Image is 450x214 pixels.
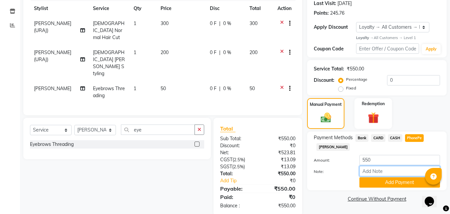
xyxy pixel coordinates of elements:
span: [DEMOGRAPHIC_DATA] Normal Hair Cut [93,20,125,40]
input: Amount [359,155,440,165]
span: [PERSON_NAME] [34,85,71,91]
span: 0 F [210,49,217,56]
th: Service [89,1,130,16]
span: 1 [134,85,136,91]
span: 1 [134,49,136,55]
span: PhonePe [405,134,424,142]
span: | [219,49,221,56]
span: CASH [388,134,402,142]
span: Bank [355,134,368,142]
span: 0 F [210,85,217,92]
div: Net: [215,149,258,156]
span: | [219,85,221,92]
span: Total [220,125,235,132]
span: CARD [371,134,385,142]
span: 300 [161,20,169,26]
label: Manual Payment [310,101,342,108]
a: Add Tip [215,177,265,184]
div: ₹550.00 [258,185,300,193]
div: ₹0 [258,142,300,149]
button: Add Payment [359,177,440,188]
span: | [219,20,221,27]
label: Fixed [346,85,356,91]
div: ₹0 [265,177,301,184]
span: 200 [249,49,257,55]
span: Eyebrows Threading [93,85,125,98]
iframe: chat widget [422,187,443,207]
div: Service Total: [314,65,344,72]
span: [PERSON_NAME](URAJ) [34,49,71,62]
div: Discount: [215,142,258,149]
input: Add Note [359,166,440,176]
div: ₹523.81 [258,149,300,156]
span: [PERSON_NAME] [316,143,350,151]
span: 200 [161,49,169,55]
label: Percentage [346,76,367,82]
div: ₹550.00 [258,202,300,209]
span: 50 [161,85,166,91]
span: 50 [249,85,255,91]
th: Price [157,1,206,16]
div: Sub Total: [215,135,258,142]
span: 2.5% [234,157,244,162]
span: 300 [249,20,257,26]
div: Apply Discount [314,24,356,31]
div: Payable: [215,185,258,193]
div: Coupon Code [314,45,356,52]
div: ₹0 [258,193,300,201]
div: 245.76 [330,10,344,17]
span: 0 F [210,20,217,27]
div: Paid: [215,193,258,201]
label: Note: [309,169,354,175]
img: _gift.svg [364,111,382,125]
div: Points: [314,10,329,17]
span: 1 [134,20,136,26]
span: [DEMOGRAPHIC_DATA] [PERSON_NAME] Styling [93,49,125,76]
div: All Customers → Level 1 [356,35,440,41]
th: Disc [206,1,245,16]
th: Total [245,1,274,16]
div: Eyebrows Threading [30,141,74,148]
div: Discount: [314,77,334,84]
div: ₹550.00 [347,65,364,72]
label: Redemption [362,101,385,107]
div: ₹550.00 [258,135,300,142]
button: Apply [422,44,441,54]
th: Qty [130,1,157,16]
span: 0 % [223,20,231,27]
div: Balance : [215,202,258,209]
input: Enter Offer / Coupon Code [356,43,419,54]
span: 0 % [223,49,231,56]
label: Amount: [309,157,354,163]
img: _cash.svg [317,112,334,124]
span: Payment Methods [314,134,353,141]
div: ₹13.09 [258,163,300,170]
span: [PERSON_NAME](URAJ) [34,20,71,33]
a: Continue Without Payment [308,196,445,203]
div: ₹13.09 [258,156,300,163]
span: CGST [220,157,232,163]
span: 2.5% [233,164,243,169]
div: ( ) [215,156,258,163]
div: Total: [215,170,258,177]
span: SGST [220,164,232,170]
th: Stylist [30,1,89,16]
div: ( ) [215,163,258,170]
th: Action [273,1,295,16]
span: 0 % [223,85,231,92]
div: ₹550.00 [258,170,300,177]
input: Search or Scan [121,125,195,135]
strong: Loyalty → [356,35,374,40]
